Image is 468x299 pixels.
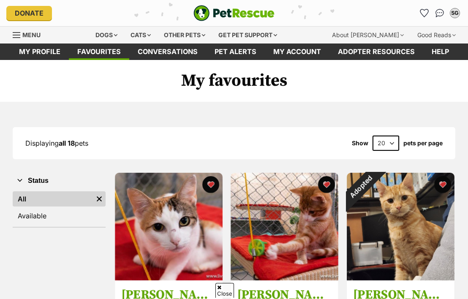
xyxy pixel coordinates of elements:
[215,283,234,298] span: Close
[418,6,462,20] ul: Account quick links
[69,43,129,60] a: Favourites
[59,139,75,147] strong: all 18
[418,6,431,20] a: Favourites
[22,31,41,38] span: Menu
[231,173,338,280] img: Diego Moriarty
[435,9,444,17] img: chat-41dd97257d64d25036548639549fe6c8038ab92f7586957e7f3b1b290dea8141.svg
[347,173,454,280] img: George Weasley
[347,274,454,283] a: Adopted
[336,162,386,212] div: Adopted
[13,175,106,186] button: Status
[451,9,459,17] div: SG
[206,43,265,60] a: Pet alerts
[434,176,451,193] button: favourite
[13,190,106,227] div: Status
[158,27,211,43] div: Other pets
[11,43,69,60] a: My profile
[448,6,462,20] button: My account
[318,176,335,193] button: favourite
[6,6,52,20] a: Donate
[326,27,410,43] div: About [PERSON_NAME]
[329,43,423,60] a: Adopter resources
[403,140,443,147] label: pets per page
[212,27,283,43] div: Get pet support
[13,208,106,223] a: Available
[125,27,157,43] div: Cats
[129,43,206,60] a: conversations
[202,176,219,193] button: favourite
[93,191,106,207] a: Remove filter
[411,27,462,43] div: Good Reads
[90,27,123,43] div: Dogs
[13,191,93,207] a: All
[193,5,275,21] a: PetRescue
[433,6,446,20] a: Conversations
[115,173,223,280] img: Hazel Moriarty
[13,27,46,42] a: Menu
[25,139,88,147] span: Displaying pets
[265,43,329,60] a: My account
[423,43,457,60] a: Help
[193,5,275,21] img: logo-e224e6f780fb5917bec1dbf3a21bbac754714ae5b6737aabdf751b685950b380.svg
[352,140,368,147] span: Show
